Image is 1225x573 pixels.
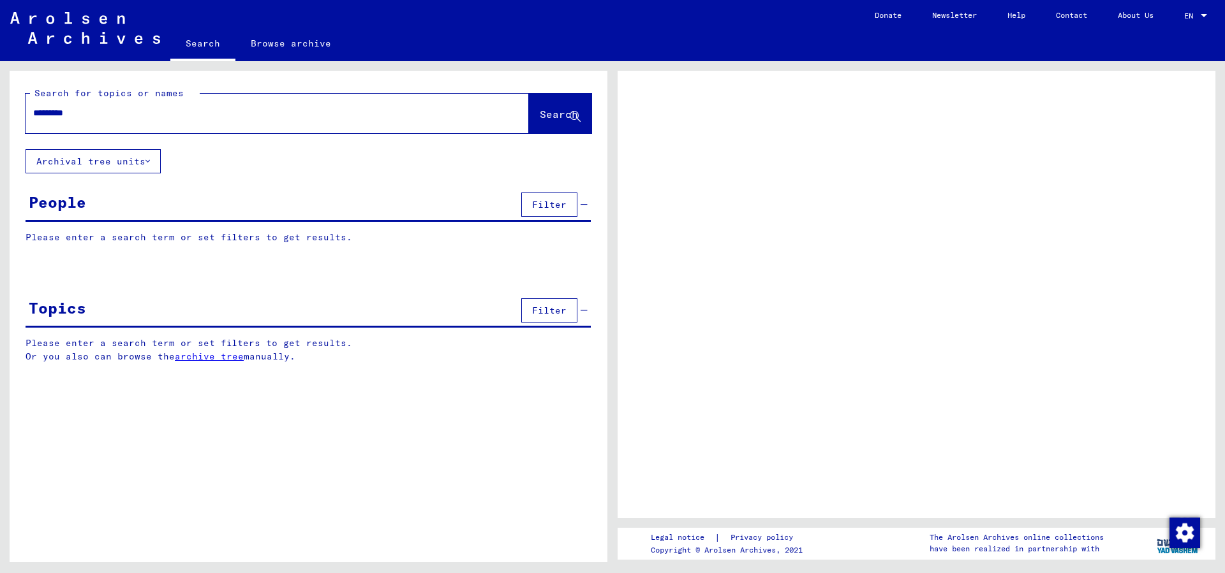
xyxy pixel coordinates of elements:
button: Search [529,94,591,133]
p: Copyright © Arolsen Archives, 2021 [651,544,808,556]
a: archive tree [175,351,244,362]
p: have been realized in partnership with [930,543,1104,555]
div: People [29,191,86,214]
button: Filter [521,192,577,217]
span: EN [1184,11,1198,20]
mat-label: Search for topics or names [34,87,184,99]
button: Archival tree units [26,149,161,173]
img: Arolsen_neg.svg [10,12,160,44]
img: Change consent [1169,518,1200,548]
div: | [651,531,808,544]
a: Legal notice [651,531,715,544]
div: Topics [29,296,86,319]
span: Filter [532,199,567,210]
span: Search [540,108,578,120]
a: Search [170,28,235,61]
p: Please enter a search term or set filters to get results. Or you also can browse the manually. [26,337,591,363]
button: Filter [521,298,577,323]
a: Privacy policy [720,531,808,544]
div: Change consent [1169,517,1199,548]
img: yv_logo.png [1154,527,1202,559]
span: Filter [532,305,567,316]
a: Browse archive [235,28,346,59]
p: Please enter a search term or set filters to get results. [26,231,591,244]
p: The Arolsen Archives online collections [930,532,1104,543]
